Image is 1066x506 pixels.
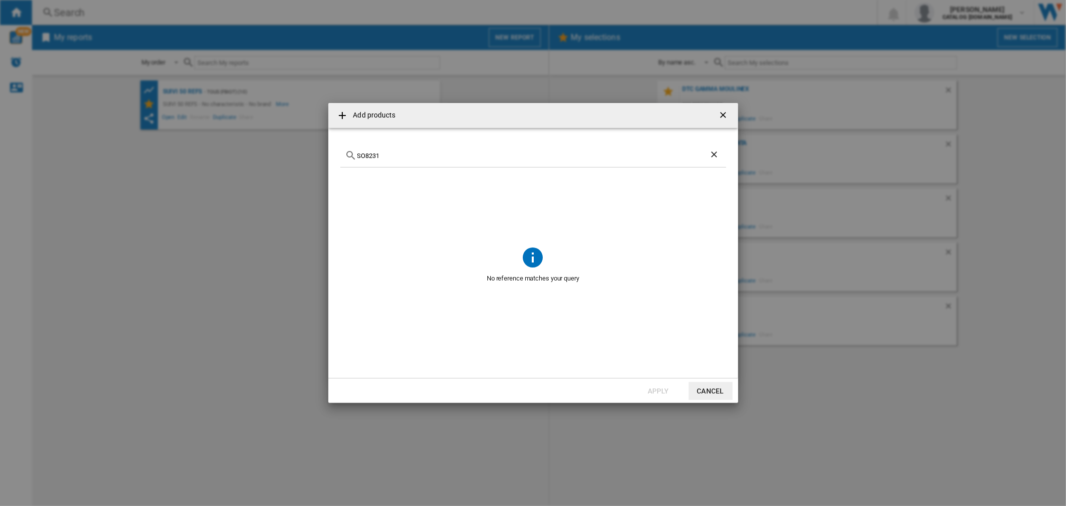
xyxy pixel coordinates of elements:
[718,110,730,122] ng-md-icon: getI18NText('BUTTONS.CLOSE_DIALOG')
[340,269,726,288] span: No reference matches your query
[709,149,721,161] ng-md-icon: Clear search
[689,382,733,400] button: Cancel
[714,105,734,125] button: getI18NText('BUTTONS.CLOSE_DIALOG')
[357,152,709,159] input: Search for a product
[637,382,681,400] button: Apply
[348,110,396,120] h4: Add products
